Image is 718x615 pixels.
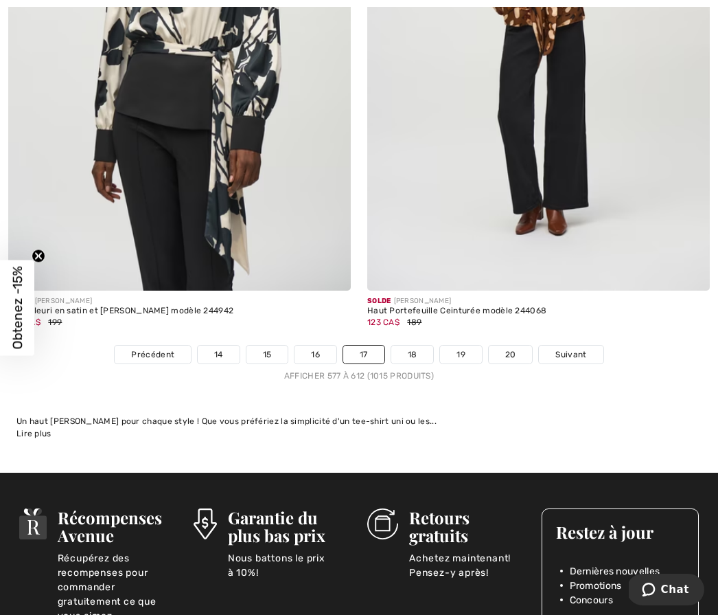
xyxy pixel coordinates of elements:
[570,579,622,593] span: Promotions
[228,508,351,544] h3: Garantie du plus bas prix
[48,317,62,327] span: 199
[570,564,660,579] span: Dernières nouvelles
[228,551,351,579] p: Nous battons le prix à 10%!
[409,551,525,579] p: Achetez maintenant! Pensez-y après!
[367,317,399,327] span: 123 CA$
[8,306,351,316] div: Haut fleuri en satin et [PERSON_NAME] modèle 244942
[367,297,391,305] span: Solde
[115,346,191,364] a: Précédent
[367,296,710,306] div: [PERSON_NAME]
[391,346,434,364] a: 18
[539,346,603,364] a: Suivant
[555,348,586,361] span: Suivant
[367,508,398,539] img: Retours gratuits
[131,348,174,361] span: Précédent
[8,296,351,306] div: [PERSON_NAME]
[556,523,685,541] h3: Restez à jour
[343,346,384,364] a: 17
[407,317,421,327] span: 189
[629,574,704,608] iframe: Ouvre un widget dans lequel vous pouvez chatter avec l’un de nos agents
[58,508,177,544] h3: Récompenses Avenue
[194,508,217,539] img: Garantie du plus bas prix
[16,429,51,438] span: Lire plus
[10,266,25,349] span: Obtenez -15%
[440,346,482,364] a: 19
[19,508,47,539] img: Récompenses Avenue
[58,551,177,579] p: Récupérez des recompenses pour commander gratuitement ce que vous aimez.
[367,306,710,316] div: Haut Portefeuille Ceinturée modèle 244068
[489,346,533,364] a: 20
[198,346,240,364] a: 14
[294,346,336,364] a: 16
[409,508,525,544] h3: Retours gratuits
[32,249,45,262] button: Close teaser
[246,346,288,364] a: 15
[570,593,613,607] span: Concours
[16,415,702,427] div: Un haut [PERSON_NAME] pour chaque style ! Que vous préfériez la simplicité d'un tee-shirt uni ou ...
